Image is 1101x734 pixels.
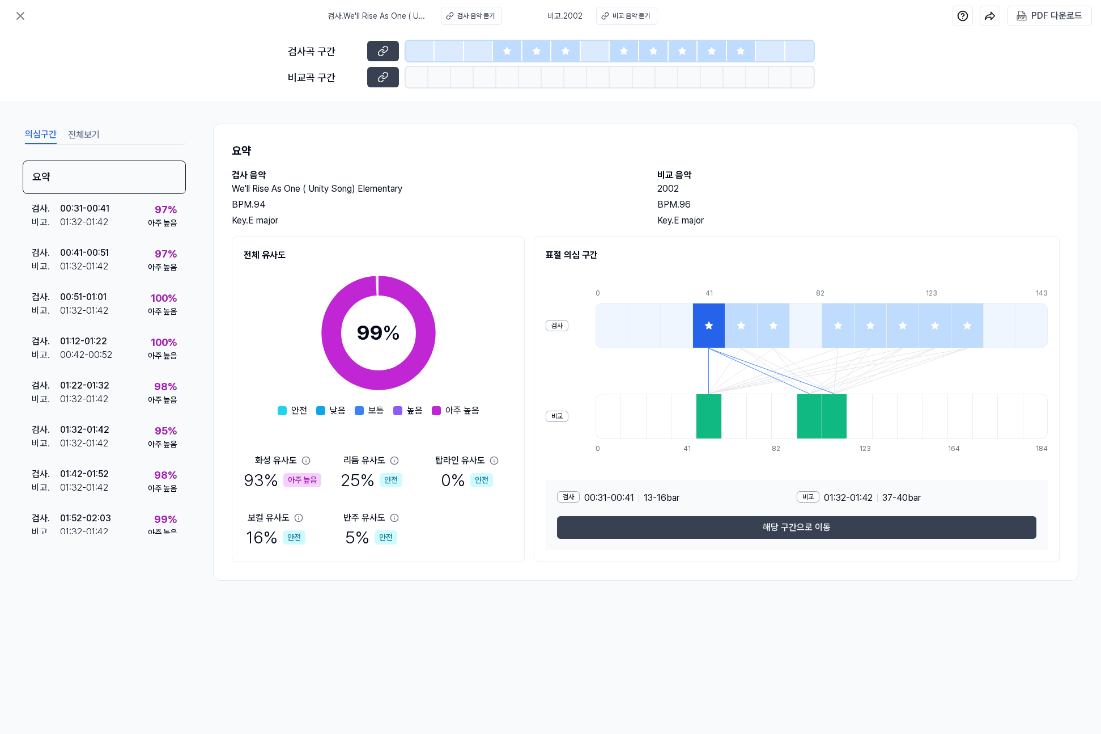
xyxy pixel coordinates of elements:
div: 안전 [375,530,397,545]
div: 보컬 유사도 [248,511,290,525]
span: 보통 [368,404,384,417]
div: 5 % [345,525,397,550]
div: 반주 유사도 [343,511,385,525]
div: 99 [356,318,401,348]
img: help [957,10,968,22]
div: 비교곡 구간 [288,70,360,85]
div: BPM. 94 [232,198,635,212]
span: 검사 . We'll Rise As One ( Unity Song) Elementary [328,10,427,22]
div: 검사 [546,320,568,331]
div: 비교 음악 듣기 [613,11,650,21]
div: 아주 높음 [148,527,177,539]
div: 41 [705,288,738,298]
span: % [382,320,401,345]
div: 82 [816,288,848,298]
span: 아주 높음 [445,404,479,417]
span: 안전 [291,404,307,417]
span: 01:32 - 01:42 [824,491,873,505]
div: 97 % [155,202,177,217]
div: 아주 높음 [148,217,177,229]
div: 검사 . [32,202,60,216]
h2: 전체 유사도 [244,248,513,262]
div: 안전 [380,473,402,487]
div: 검사 음악 듣기 [457,11,495,21]
div: 아주 높음 [148,261,177,273]
button: 비교 음악 듣기 [596,7,657,25]
div: 00:31 - 00:41 [60,202,109,216]
div: 요약 [23,161,186,194]
div: 82 [772,444,797,454]
h2: 표절 의심 구간 [546,248,1048,262]
div: 143 [1036,288,1048,298]
div: 98 % [154,379,177,394]
button: 해당 구간으로 이동 [557,516,1036,539]
div: 93 % [244,467,321,493]
img: share [984,10,996,22]
div: 0 % [441,467,493,493]
h2: 검사 음악 [232,168,635,182]
span: 13 - 16 bar [644,491,679,505]
div: 98 % [154,467,177,483]
div: 123 [926,288,958,298]
div: 비교 [797,491,819,503]
div: 비교 . [32,525,60,539]
div: 검사 . [32,379,60,393]
div: 아주 높음 [148,438,177,450]
div: 99 % [154,512,177,527]
div: 184 [1036,444,1048,454]
button: 검사 음악 듣기 [441,7,502,25]
div: Key. E major [657,214,1060,227]
span: 비교 . 2002 [547,10,583,22]
div: 탑라인 유사도 [435,454,485,467]
div: 비교 [546,411,568,422]
div: 01:12 - 01:22 [60,335,107,348]
div: 01:22 - 01:32 [60,379,109,393]
div: 화성 유사도 [255,454,297,467]
div: 01:32 - 01:42 [60,437,108,450]
div: 01:32 - 01:42 [60,304,108,318]
div: 아주 높음 [148,306,177,318]
div: 0 [596,288,628,298]
div: 100 % [151,335,177,350]
div: 97 % [155,246,177,261]
div: 리듬 유사도 [343,454,385,467]
div: 95 % [155,423,177,438]
div: 00:42 - 00:52 [60,348,112,362]
div: 검사 . [32,335,60,348]
div: 비교 . [32,393,60,406]
div: 비교 . [32,348,60,362]
div: 00:51 - 01:01 [60,290,107,304]
h2: 2002 [657,182,1060,196]
div: 01:32 - 01:42 [60,216,108,229]
div: 아주 높음 [148,483,177,495]
div: 비교 . [32,216,60,229]
div: 01:32 - 01:42 [60,481,108,495]
h2: We'll Rise As One ( Unity Song) Elementary [232,182,635,196]
div: 01:32 - 01:42 [60,260,108,273]
div: 검사 [557,491,580,503]
div: 검사 . [32,423,60,437]
img: PDF Download [1017,11,1027,21]
div: 01:32 - 01:42 [60,393,108,406]
div: 비교 . [32,304,60,318]
span: 낮음 [330,404,346,417]
div: 01:32 - 01:42 [60,525,108,539]
span: 높음 [407,404,423,417]
button: PDF 다운로드 [1014,6,1085,26]
span: 00:31 - 00:41 [584,491,634,505]
div: 41 [683,444,708,454]
div: 01:52 - 02:03 [60,512,111,525]
button: 의심구간 [25,126,57,144]
h1: 요약 [232,142,1060,159]
button: 전체보기 [68,126,100,144]
h2: 비교 음악 [657,168,1060,182]
div: 검사 . [32,467,60,481]
div: 검사곡 구간 [288,44,360,59]
div: 아주 높음 [148,394,177,406]
div: 123 [860,444,885,454]
div: 검사 . [32,290,60,304]
div: PDF 다운로드 [1031,9,1082,23]
div: 16 % [246,525,305,550]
